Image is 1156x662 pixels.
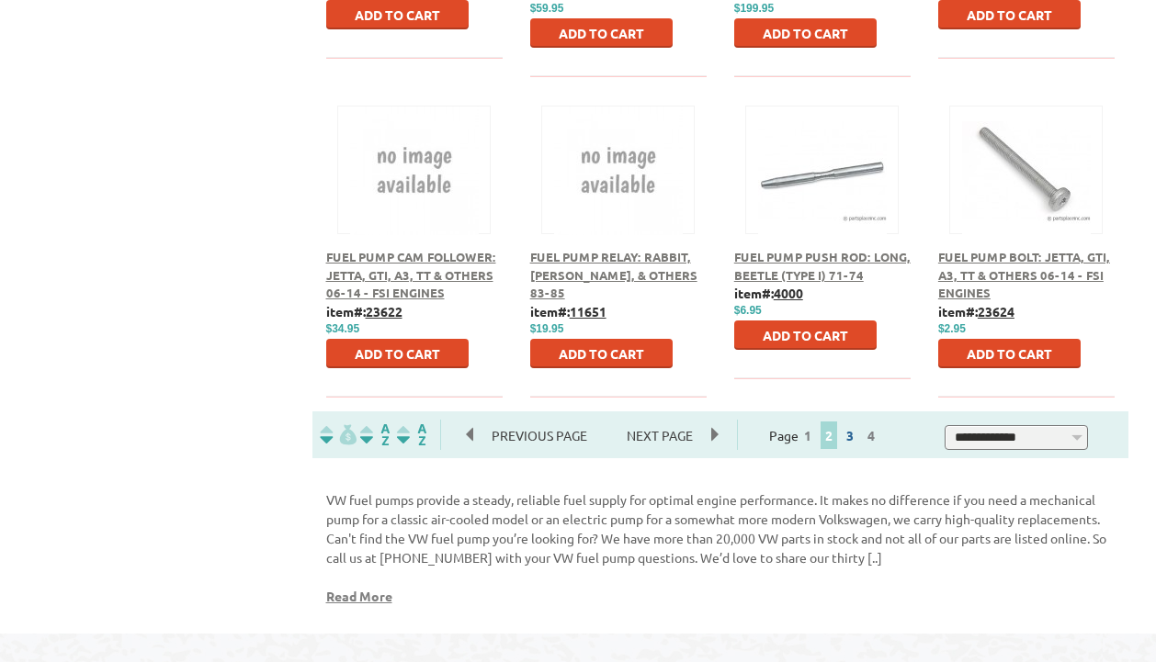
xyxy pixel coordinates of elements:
[734,18,877,48] button: Add to Cart
[734,2,774,15] span: $199.95
[734,249,911,283] a: Fuel Pump Push Rod: Long, Beetle (Type I) 71-74
[530,18,673,48] button: Add to Cart
[357,424,393,445] img: Sort by Headline
[326,303,402,320] b: item#:
[530,303,606,320] b: item#:
[473,421,606,449] span: Previous Page
[320,424,357,445] img: filterpricelow.svg
[570,303,606,320] u: 11651
[326,588,392,604] a: Read More
[326,322,360,335] span: $34.95
[530,249,697,300] a: Fuel Pump Relay: Rabbit, [PERSON_NAME], & Others 83-85
[608,421,711,449] span: Next Page
[842,427,858,443] a: 3
[799,427,816,443] a: 1
[393,424,430,445] img: Sort by Sales Rank
[467,427,608,443] a: Previous Page
[608,427,711,443] a: Next Page
[559,25,644,41] span: Add to Cart
[326,339,469,368] button: Add to Cart
[355,345,440,362] span: Add to Cart
[366,303,402,320] u: 23622
[967,345,1052,362] span: Add to Cart
[737,420,912,450] div: Page
[734,285,803,301] b: item#:
[734,304,762,317] span: $6.95
[863,427,879,443] a: 4
[763,327,848,343] span: Add to Cart
[938,249,1110,300] a: Fuel Pump Bolt: Jetta, GTI, A3, TT & Others 06-14 - FSI Engines
[559,345,644,362] span: Add to Cart
[763,25,848,41] span: Add to Cart
[938,303,1014,320] b: item#:
[530,322,564,335] span: $19.95
[326,490,1116,567] p: VW fuel pumps provide a steady, reliable fuel supply for optimal engine performance. It makes no ...
[530,2,564,15] span: $59.95
[978,303,1014,320] u: 23624
[967,6,1052,23] span: Add to Cart
[938,322,966,335] span: $2.95
[821,421,837,449] span: 2
[774,285,803,301] u: 4000
[734,320,877,350] button: Add to Cart
[326,249,496,300] a: Fuel Pump Cam Follower: Jetta, GTI, A3, TT & Others 06-14 - FSI Engines
[355,6,440,23] span: Add to Cart
[530,339,673,368] button: Add to Cart
[938,339,1081,368] button: Add to Cart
